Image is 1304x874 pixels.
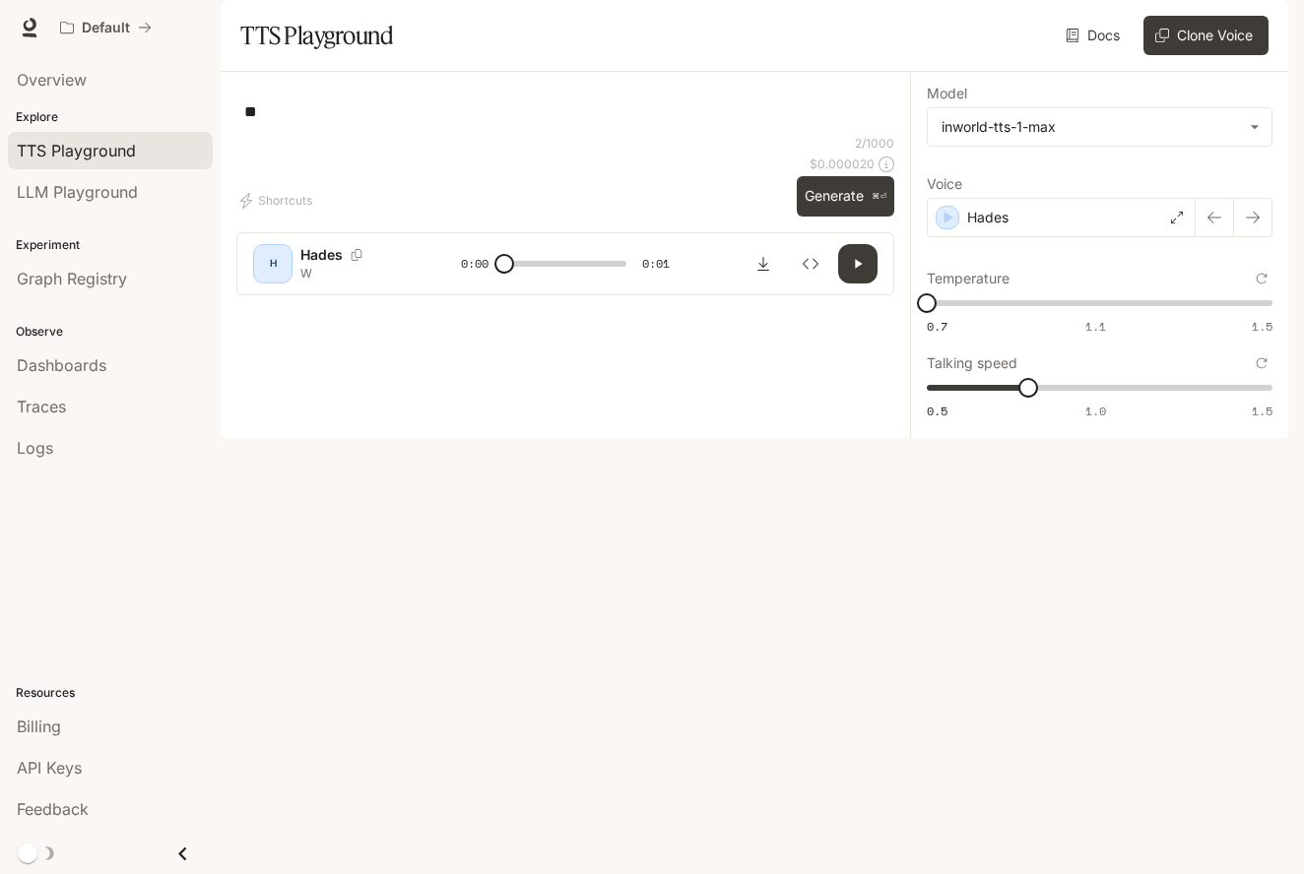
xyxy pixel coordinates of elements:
[461,254,489,274] span: 0:00
[236,185,320,217] button: Shortcuts
[855,135,894,152] p: 2 / 1000
[927,177,962,191] p: Voice
[942,117,1240,137] div: inworld-tts-1-max
[1251,352,1272,374] button: Reset to default
[1085,403,1106,419] span: 1.0
[1252,318,1272,335] span: 1.5
[791,244,830,283] button: Inspect
[300,245,343,265] p: Hades
[240,16,393,55] h1: TTS Playground
[927,272,1010,285] p: Temperature
[744,244,783,283] button: Download audio
[927,403,947,419] span: 0.5
[797,176,894,217] button: Generate⌘⏎
[300,265,414,281] p: W
[1252,403,1272,419] span: 1.5
[927,356,1017,370] p: Talking speed
[810,156,875,172] p: $ 0.000020
[1085,318,1106,335] span: 1.1
[927,318,947,335] span: 0.7
[82,20,130,36] p: Default
[257,248,289,280] div: H
[1062,16,1128,55] a: Docs
[343,249,370,261] button: Copy Voice ID
[642,254,670,274] span: 0:01
[967,208,1009,227] p: Hades
[51,8,161,47] button: All workspaces
[1143,16,1269,55] button: Clone Voice
[872,191,886,203] p: ⌘⏎
[927,87,967,100] p: Model
[1251,268,1272,289] button: Reset to default
[928,108,1271,146] div: inworld-tts-1-max
[1237,807,1284,854] iframe: Intercom live chat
